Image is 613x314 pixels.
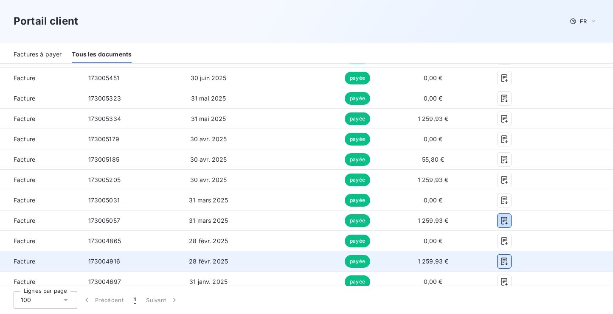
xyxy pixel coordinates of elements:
div: Tous les documents [72,46,132,64]
span: 1 259,93 € [418,176,449,183]
span: 173005185 [88,156,119,163]
span: 30 avr. 2025 [190,156,227,163]
span: 28 févr. 2025 [189,258,228,265]
span: 30 avr. 2025 [190,176,227,183]
span: 30 juin 2025 [191,74,227,81]
span: Facture [7,237,75,245]
span: payée [345,92,370,105]
span: payée [345,194,370,207]
span: Facture [7,94,75,103]
span: Facture [7,155,75,164]
span: 173005205 [88,176,121,183]
span: Facture [7,196,75,205]
span: 1 259,93 € [418,258,449,265]
span: 100 [21,296,31,304]
span: payée [345,275,370,288]
span: 1 [134,296,136,304]
span: 28 févr. 2025 [189,237,228,244]
span: Facture [7,74,75,82]
span: payée [345,72,370,84]
span: 30 avr. 2025 [190,135,227,143]
span: 0,00 € [424,74,443,81]
span: 31 mars 2025 [189,217,228,224]
span: 173005451 [88,74,119,81]
span: Facture [7,257,75,266]
span: 1 259,93 € [418,217,449,224]
span: payée [345,133,370,146]
span: 0,00 € [424,196,443,204]
span: payée [345,235,370,247]
span: 31 mars 2025 [189,196,228,204]
span: 31 mai 2025 [191,95,226,102]
h3: Portail client [14,14,78,29]
span: Facture [7,278,75,286]
span: 0,00 € [424,135,443,143]
span: payée [345,174,370,186]
span: payée [345,153,370,166]
span: 173004697 [88,278,121,285]
span: 1 259,93 € [418,115,449,122]
span: 173004916 [88,258,120,265]
span: Facture [7,135,75,143]
button: Suivant [141,291,184,309]
span: 0,00 € [424,278,443,285]
span: 173004865 [88,237,121,244]
span: 173005179 [88,135,119,143]
span: Facture [7,216,75,225]
div: Factures à payer [14,46,62,64]
span: payée [345,112,370,125]
button: Précédent [77,291,129,309]
span: 31 mai 2025 [191,115,226,122]
span: FR [580,18,587,25]
span: 55,80 € [422,156,444,163]
button: 1 [129,291,141,309]
span: payée [345,255,370,268]
span: Facture [7,115,75,123]
span: 0,00 € [424,95,443,102]
span: 173005057 [88,217,120,224]
span: 31 janv. 2025 [189,278,228,285]
span: 173005031 [88,196,120,204]
span: 173005334 [88,115,121,122]
span: 173005323 [88,95,121,102]
span: 0,00 € [424,237,443,244]
span: Facture [7,176,75,184]
span: payée [345,214,370,227]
